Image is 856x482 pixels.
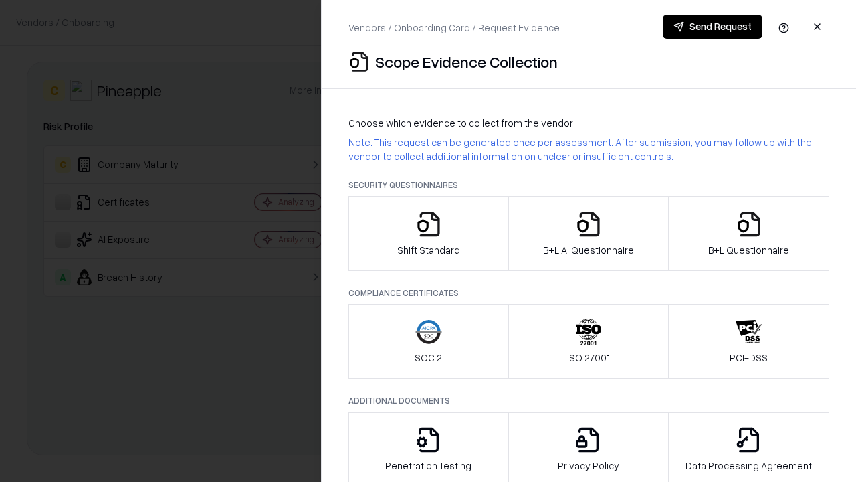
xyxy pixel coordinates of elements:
button: ISO 27001 [508,304,669,379]
button: Send Request [663,15,762,39]
button: Shift Standard [348,196,509,271]
p: Privacy Policy [558,459,619,473]
button: B+L AI Questionnaire [508,196,669,271]
p: B+L Questionnaire [708,243,789,257]
p: Scope Evidence Collection [375,51,558,72]
button: B+L Questionnaire [668,196,829,271]
p: B+L AI Questionnaire [543,243,634,257]
p: Shift Standard [397,243,460,257]
p: Security Questionnaires [348,179,829,191]
p: PCI-DSS [730,351,768,365]
p: Choose which evidence to collect from the vendor: [348,116,829,130]
p: Penetration Testing [385,459,471,473]
button: SOC 2 [348,304,509,379]
p: Note: This request can be generated once per assessment. After submission, you may follow up with... [348,135,829,163]
p: Data Processing Agreement [685,459,812,473]
p: Additional Documents [348,395,829,406]
p: Compliance Certificates [348,287,829,299]
button: PCI-DSS [668,304,829,379]
p: Vendors / Onboarding Card / Request Evidence [348,21,560,35]
p: SOC 2 [415,351,442,365]
p: ISO 27001 [567,351,610,365]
